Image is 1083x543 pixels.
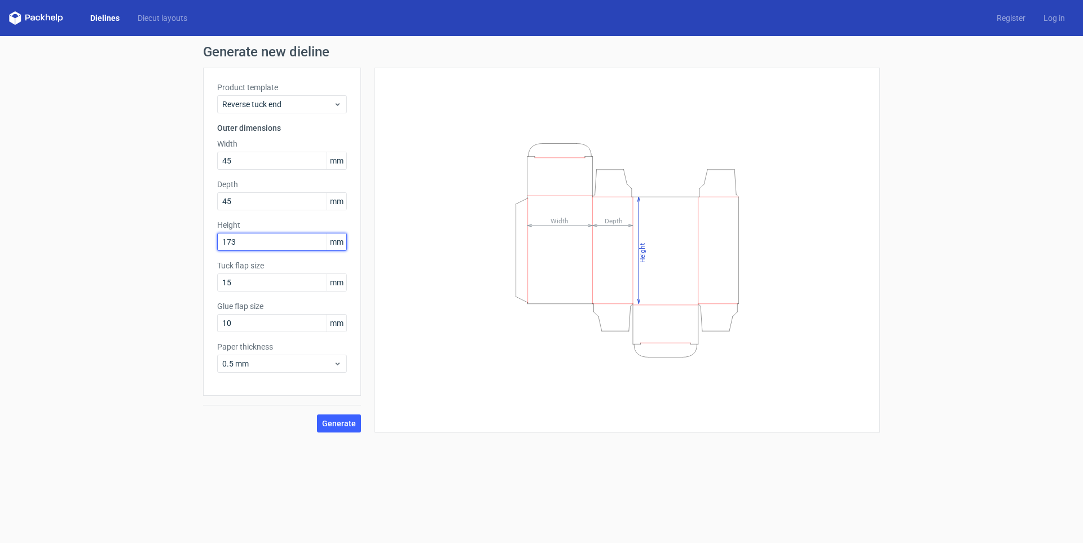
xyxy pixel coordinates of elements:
span: mm [327,274,346,291]
span: mm [327,152,346,169]
label: Tuck flap size [217,260,347,271]
a: Dielines [81,12,129,24]
label: Width [217,138,347,149]
tspan: Depth [605,217,623,224]
h3: Outer dimensions [217,122,347,134]
a: Log in [1034,12,1074,24]
span: Reverse tuck end [222,99,333,110]
h1: Generate new dieline [203,45,880,59]
label: Paper thickness [217,341,347,352]
button: Generate [317,414,361,432]
tspan: Height [639,242,646,262]
span: mm [327,315,346,332]
a: Register [988,12,1034,24]
span: Generate [322,420,356,427]
label: Glue flap size [217,301,347,312]
span: 0.5 mm [222,358,333,369]
label: Product template [217,82,347,93]
span: mm [327,193,346,210]
a: Diecut layouts [129,12,196,24]
tspan: Width [551,217,569,224]
label: Depth [217,179,347,190]
label: Height [217,219,347,231]
span: mm [327,233,346,250]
